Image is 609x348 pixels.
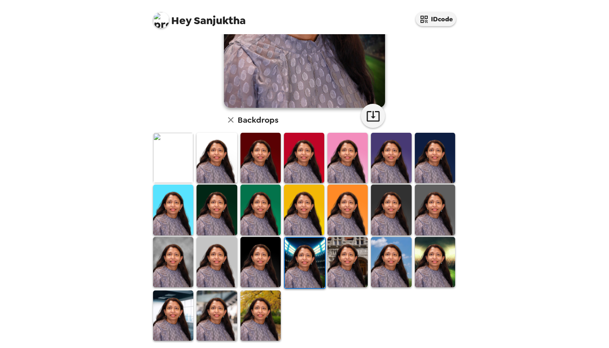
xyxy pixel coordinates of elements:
[171,13,191,28] span: Hey
[153,8,246,26] span: Sanjuktha
[416,12,456,26] button: IDcode
[153,133,193,183] img: Original
[238,113,278,126] h6: Backdrops
[153,12,169,28] img: profile pic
